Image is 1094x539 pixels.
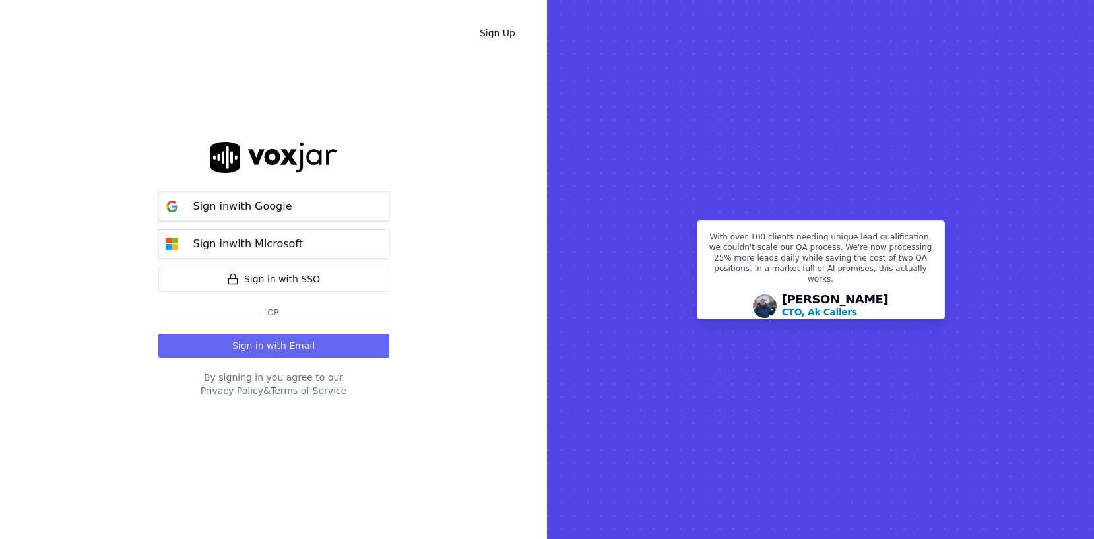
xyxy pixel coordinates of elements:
button: Terms of Service [271,384,346,397]
button: Sign inwith Google [158,191,389,221]
div: [PERSON_NAME] [782,294,889,319]
p: Sign in with Google [193,199,292,214]
img: Avatar [753,294,777,318]
img: google Sign in button [159,193,185,220]
p: Sign in with Microsoft [193,236,303,252]
button: Sign inwith Microsoft [158,229,389,259]
a: Sign Up [469,21,526,45]
img: logo [210,142,337,173]
img: microsoft Sign in button [159,231,185,257]
div: By signing in you agree to our & [158,371,389,397]
p: With over 100 clients needing unique lead qualification, we couldn't scale our QA process. We're ... [705,232,936,290]
p: CTO, Ak Callers [782,305,857,319]
span: Or [263,307,285,318]
button: Privacy Policy [201,384,263,397]
a: Sign in with SSO [158,267,389,292]
button: Sign in with Email [158,334,389,358]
